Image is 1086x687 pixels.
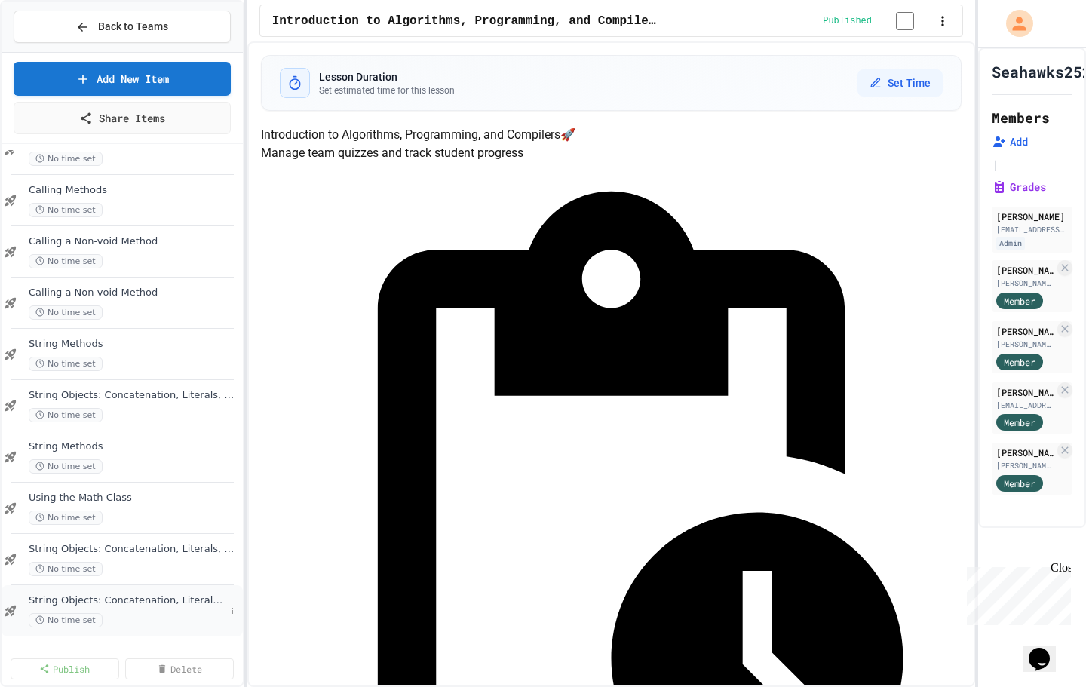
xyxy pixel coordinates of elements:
div: [PERSON_NAME] [996,446,1054,459]
div: [EMAIL_ADDRESS][PERSON_NAME][DOMAIN_NAME] [996,400,1054,411]
div: [EMAIL_ADDRESS][DOMAIN_NAME] [996,224,1068,235]
span: Using the Math Class [29,492,240,505]
iframe: chat widget [1023,627,1071,672]
div: [PERSON_NAME][EMAIL_ADDRESS][PERSON_NAME][DOMAIN_NAME] [996,460,1054,471]
button: Add [992,134,1028,149]
h2: Members [992,107,1050,128]
div: [PERSON_NAME] [996,324,1054,338]
div: My Account [990,6,1037,41]
span: Published [823,15,872,27]
span: No time set [29,305,103,320]
a: Add New Item [14,62,231,96]
span: Calling a Non-void Method [29,235,240,248]
div: [PERSON_NAME][EMAIL_ADDRESS][PERSON_NAME][DOMAIN_NAME] [996,278,1054,289]
span: Member [1004,355,1035,369]
div: Content is published and visible to students [823,11,932,30]
a: Delete [125,658,234,679]
p: Manage team quizzes and track student progress [261,144,962,162]
button: Back to Teams [14,11,231,43]
div: Admin [996,237,1025,250]
span: String Methods [29,338,240,351]
div: [PERSON_NAME] [996,263,1054,277]
h4: Introduction to Algorithms, Programming, and Compilers 🚀 [261,126,962,144]
span: Calling a Non-void Method [29,287,240,299]
span: No time set [29,152,103,166]
a: Share Items [14,102,231,134]
div: [PERSON_NAME] [996,210,1068,223]
span: No time set [29,562,103,576]
h3: Lesson Duration [319,69,455,84]
p: Set estimated time for this lesson [319,84,455,97]
button: More options [225,603,240,618]
span: No time set [29,511,103,525]
span: String Methods [29,440,240,453]
span: No time set [29,613,103,627]
a: Publish [11,658,119,679]
button: Set Time [857,69,943,97]
span: | [992,155,999,173]
span: No time set [29,408,103,422]
span: Member [1004,477,1035,490]
span: Introduction to Algorithms, Programming, and Compilers [272,12,658,30]
div: [PERSON_NAME][EMAIL_ADDRESS][PERSON_NAME][DOMAIN_NAME] [996,339,1054,350]
span: Member [1004,294,1035,308]
span: No time set [29,357,103,371]
span: Back to Teams [98,19,168,35]
span: String Objects: Concatenation, Literals, and More [29,543,240,556]
span: Member [1004,416,1035,429]
span: String Objects: Concatenation, Literals, and More [29,594,225,607]
input: publish toggle [878,12,932,30]
div: Chat with us now!Close [6,6,104,96]
button: Grades [992,179,1046,195]
iframe: chat widget [961,561,1071,625]
span: Calling Methods [29,184,240,197]
span: No time set [29,203,103,217]
span: String Objects: Concatenation, Literals, and More [29,389,240,402]
div: [PERSON_NAME] [996,385,1054,399]
span: No time set [29,254,103,268]
span: No time set [29,459,103,474]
